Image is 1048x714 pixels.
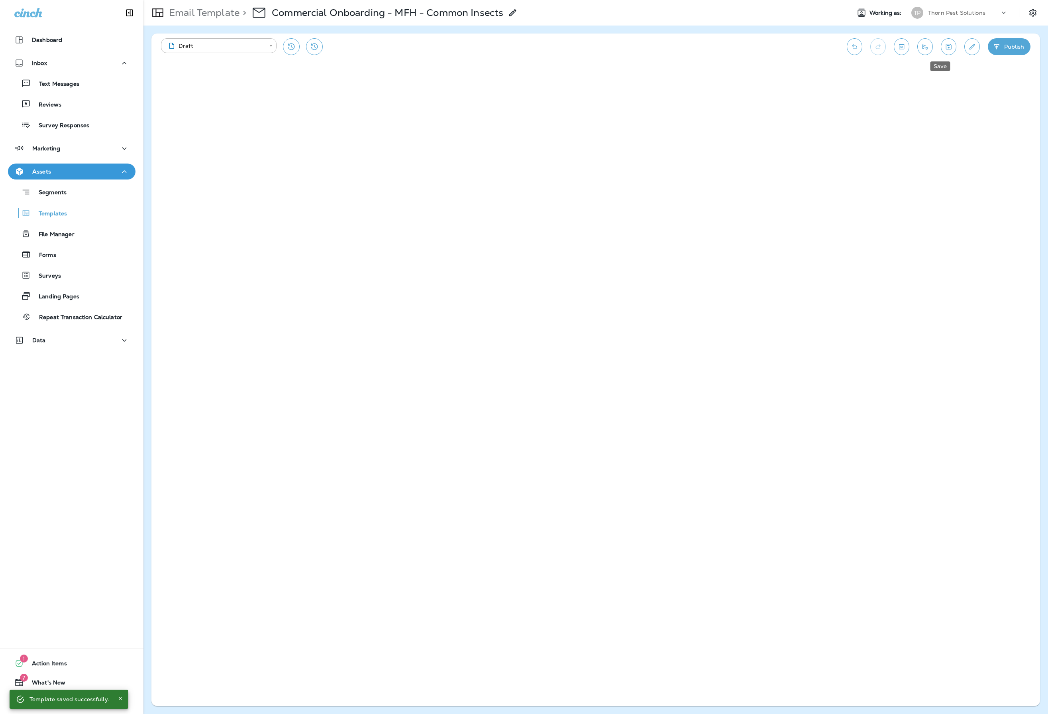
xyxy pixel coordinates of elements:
button: Survey Responses [8,116,135,133]
button: Text Messages [8,75,135,92]
p: File Manager [31,231,75,239]
p: Reviews [31,101,61,109]
p: Marketing [32,145,60,152]
button: Save [941,38,956,55]
p: Landing Pages [31,293,79,301]
button: 1Action Items [8,655,135,671]
div: Template saved successfully. [29,692,109,706]
button: Edit details [964,38,980,55]
button: Toggle preview [894,38,909,55]
button: Undo [847,38,862,55]
button: File Manager [8,225,135,242]
button: Forms [8,246,135,263]
button: Segments [8,183,135,201]
button: Surveys [8,267,135,284]
button: Close [116,694,125,703]
button: Marketing [8,140,135,156]
button: Data [8,332,135,348]
p: Surveys [31,272,61,280]
p: Commercial Onboarding - MFH - Common Insects [272,7,503,19]
p: Thorn Pest Solutions [928,10,985,16]
button: 7What's New [8,675,135,690]
button: Assets [8,164,135,179]
p: Assets [32,168,51,175]
p: Segments [31,189,67,197]
div: TP [911,7,923,19]
p: Survey Responses [31,122,89,130]
button: View Changelog [306,38,323,55]
button: Reviews [8,96,135,112]
button: Send test email [917,38,933,55]
span: Working as: [869,10,903,16]
button: Publish [988,38,1030,55]
p: Email Template [166,7,239,19]
div: Save [930,61,950,71]
button: Inbox [8,55,135,71]
div: Draft [167,42,264,50]
button: Settings [1026,6,1040,20]
button: Restore from previous version [283,38,300,55]
span: Action Items [24,660,67,670]
button: Templates [8,205,135,221]
p: Data [32,337,46,343]
span: 7 [20,674,28,682]
button: Repeat Transaction Calculator [8,308,135,325]
p: Inbox [32,60,47,66]
span: 1 [20,655,28,663]
p: Text Messages [31,81,79,88]
button: Support [8,694,135,710]
p: > [239,7,246,19]
p: Dashboard [32,37,62,43]
p: Repeat Transaction Calculator [31,314,122,321]
p: Forms [31,252,56,259]
p: Templates [31,210,67,218]
button: Collapse Sidebar [118,5,141,21]
button: Landing Pages [8,288,135,304]
span: What's New [24,679,65,689]
button: Dashboard [8,32,135,48]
